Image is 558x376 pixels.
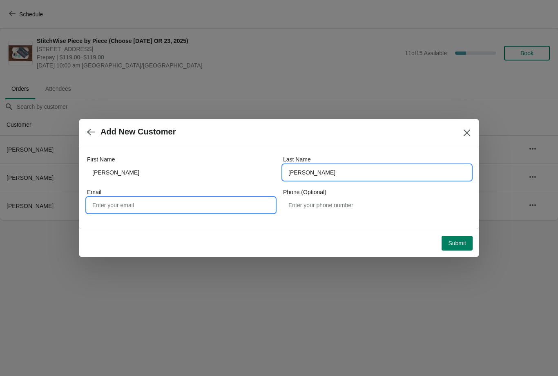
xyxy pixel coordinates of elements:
span: Submit [448,240,466,246]
label: Email [87,188,101,196]
input: Enter your email [87,198,275,213]
input: John [87,165,275,180]
input: Enter your phone number [283,198,471,213]
input: Smith [283,165,471,180]
label: Last Name [283,155,311,163]
h2: Add New Customer [100,127,176,137]
label: First Name [87,155,115,163]
button: Submit [442,236,473,251]
label: Phone (Optional) [283,188,326,196]
button: Close [460,125,474,140]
